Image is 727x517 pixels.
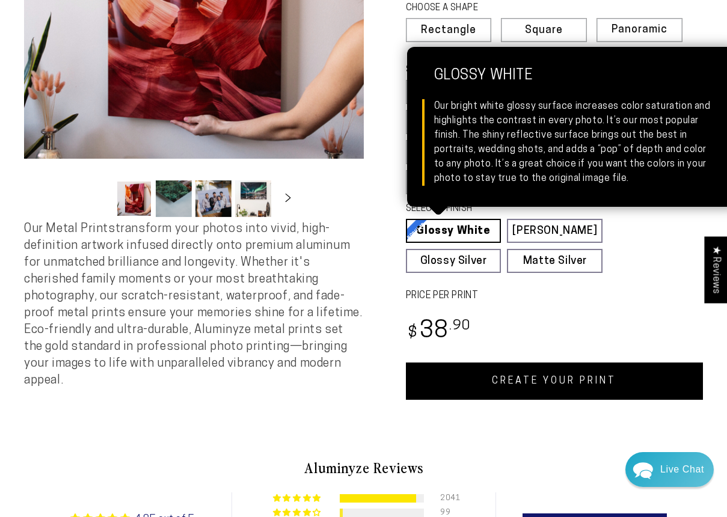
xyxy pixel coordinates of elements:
[612,24,667,35] span: Panoramic
[156,180,192,217] button: Load image 2 in gallery view
[195,180,232,217] button: Load image 3 in gallery view
[406,2,572,15] legend: CHOOSE A SHAPE
[406,219,502,243] a: Glossy White
[406,289,704,303] label: PRICE PER PRINT
[440,494,455,503] div: 2041
[406,140,470,164] label: 20x24
[406,80,470,104] label: 5x7
[408,325,418,341] span: $
[406,64,580,77] legend: SELECT A SIZE
[406,363,704,400] a: CREATE YOUR PRINT
[86,185,112,212] button: Slide left
[273,494,323,503] div: 91% (2041) reviews with 5 star rating
[625,452,714,487] div: Chat widget toggle
[434,68,713,99] strong: Glossy White
[406,249,502,273] a: Glossy Silver
[406,203,580,216] legend: SELECT A FINISH
[440,509,455,517] div: 99
[406,110,470,134] label: 11x17
[434,99,713,186] div: Our bright white glossy surface increases color saturation and highlights the contrast in every p...
[275,185,301,212] button: Slide right
[507,249,603,273] a: Matte Silver
[660,452,704,487] div: Contact Us Directly
[116,180,152,217] button: Load image 1 in gallery view
[235,180,271,217] button: Load image 4 in gallery view
[507,219,603,243] a: [PERSON_NAME]
[704,236,727,303] div: Click to open Judge.me floating reviews tab
[449,319,471,333] sup: .90
[525,25,563,36] span: Square
[421,25,476,36] span: Rectangle
[34,457,693,478] h2: Aluminyze Reviews
[406,320,471,343] bdi: 38
[406,170,470,194] label: 24x36
[24,223,363,387] span: Our Metal Prints transform your photos into vivid, high-definition artwork infused directly onto ...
